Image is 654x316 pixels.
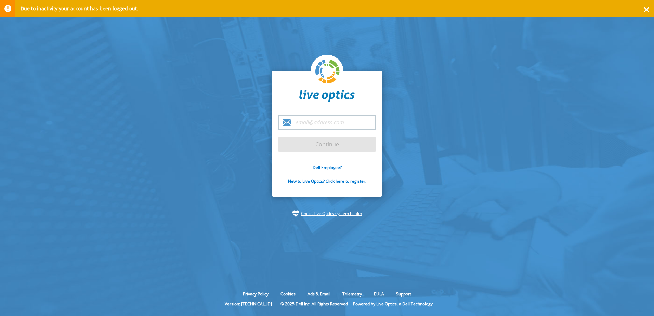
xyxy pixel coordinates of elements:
li: Version: [TECHNICAL_ID] [221,301,275,307]
img: status-check-icon.svg [292,210,299,217]
input: email@address.com [278,115,376,130]
img: liveoptics-logo.svg [315,60,340,84]
img: liveoptics-word.svg [299,90,355,102]
a: Support [391,291,416,297]
a: Ads & Email [302,291,336,297]
a: Telemetry [337,291,367,297]
a: Cookies [275,291,301,297]
li: Powered by Live Optics, a Dell Technology [353,301,433,307]
a: Check Live Optics system health [301,210,362,217]
a: Dell Employee? [313,164,342,170]
li: © 2025 Dell Inc. All Rights Reserved [277,301,351,307]
a: New to Live Optics? Click here to register. [288,178,366,184]
a: Privacy Policy [238,291,274,297]
a: EULA [369,291,389,297]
